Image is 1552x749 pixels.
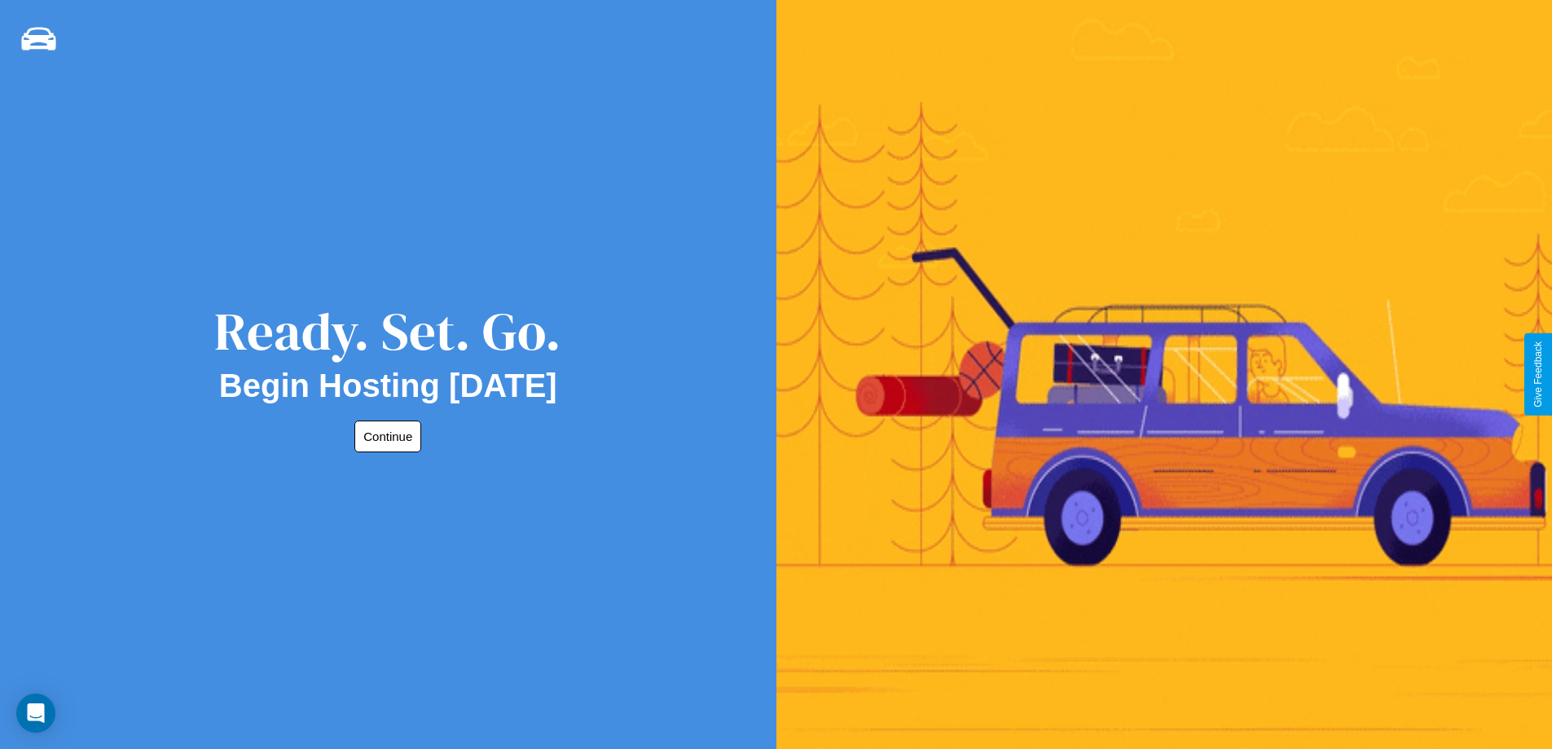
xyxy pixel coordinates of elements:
button: Continue [354,421,421,452]
div: Give Feedback [1532,341,1544,408]
h2: Begin Hosting [DATE] [219,368,557,404]
div: Open Intercom Messenger [16,694,55,733]
div: Ready. Set. Go. [214,295,561,368]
